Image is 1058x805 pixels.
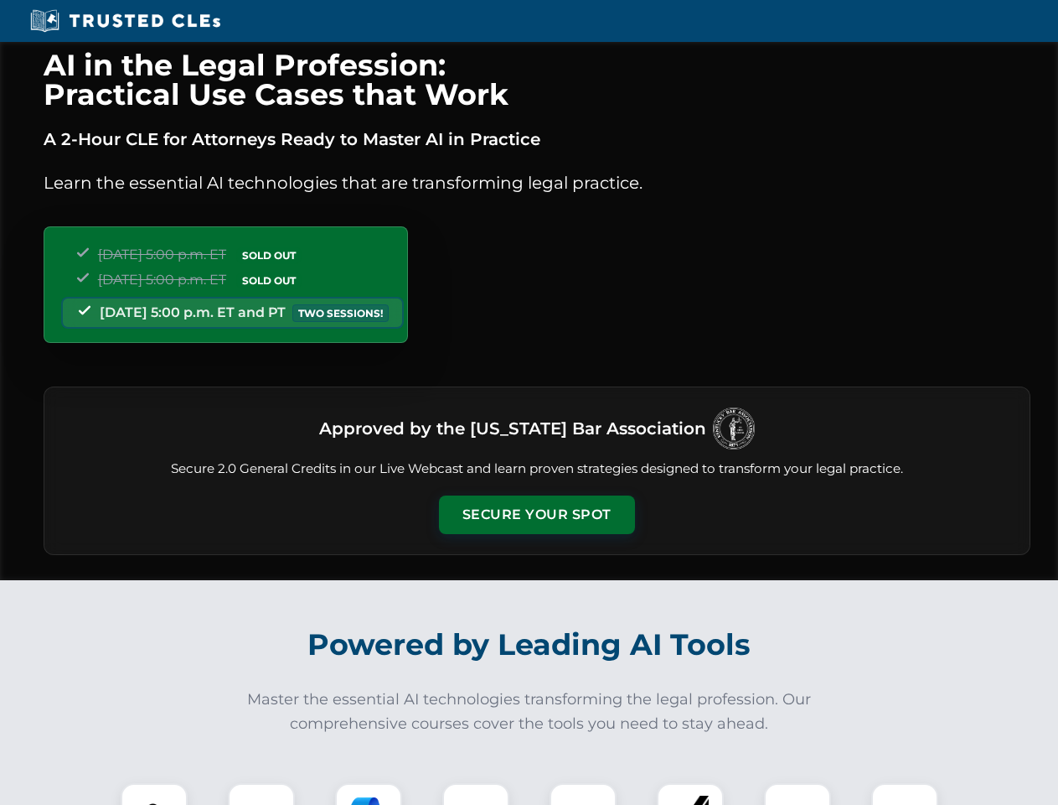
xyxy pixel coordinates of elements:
[44,126,1030,153] p: A 2-Hour CLE for Attorneys Ready to Master AI in Practice
[713,408,755,449] img: Logo
[236,272,302,289] span: SOLD OUT
[98,247,226,262] span: [DATE] 5:00 p.m. ET
[319,413,706,444] h3: Approved by the [US_STATE] Bar Association
[236,247,302,264] span: SOLD OUT
[236,688,823,736] p: Master the essential AI technologies transforming the legal profession. Our comprehensive courses...
[98,272,226,288] span: [DATE] 5:00 p.m. ET
[65,460,1009,479] p: Secure 2.0 General Credits in our Live Webcast and learn proven strategies designed to transform ...
[65,615,993,674] h2: Powered by Leading AI Tools
[439,496,635,534] button: Secure Your Spot
[44,50,1030,109] h1: AI in the Legal Profession: Practical Use Cases that Work
[44,169,1030,196] p: Learn the essential AI technologies that are transforming legal practice.
[25,8,225,34] img: Trusted CLEs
